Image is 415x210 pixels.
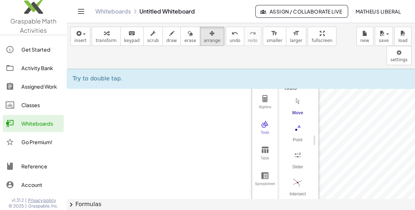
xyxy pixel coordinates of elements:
[3,158,64,175] a: Reference
[379,38,389,43] span: save
[25,198,27,203] span: |
[356,27,373,46] button: new
[73,75,123,82] span: Try to double tap.
[180,27,200,46] button: erase
[75,6,87,17] button: Toggle navigation
[3,96,64,114] a: Classes
[254,131,276,141] div: Tools
[394,27,411,46] button: load
[12,198,24,203] span: v1.31.2
[271,29,278,38] i: format_size
[390,57,408,62] span: settings
[254,105,276,115] div: Algebra
[3,41,64,58] a: Get Started
[21,119,61,128] div: Whiteboards
[70,27,90,46] button: insert
[244,27,261,46] button: redoredo
[387,46,411,65] button: settings
[21,138,61,146] div: Go Premium!
[28,198,58,203] a: Privacy policy
[283,191,312,201] div: Intersect
[21,162,61,170] div: Reference
[3,78,64,95] a: Assigned Work
[9,203,24,209] span: © 2025
[124,38,140,43] span: keypad
[166,38,177,43] span: draw
[143,27,163,46] button: scrub
[21,101,61,109] div: Classes
[267,38,282,43] span: smaller
[230,38,240,43] span: undo
[96,38,117,43] span: transform
[226,27,244,46] button: undoundo
[92,27,121,46] button: transform
[21,64,61,72] div: Activity Bank
[120,27,144,46] button: keyboardkeypad
[290,38,302,43] span: larger
[360,38,369,43] span: new
[350,5,406,18] button: Matheus Liberal
[293,29,299,38] i: format_size
[3,59,64,77] a: Activity Bank
[254,156,276,166] div: Table
[147,38,159,43] span: scrub
[28,203,58,209] span: Graspable, Inc.
[283,95,312,121] button: Move. Drag or select object
[283,122,312,148] button: Point. Select position or line, function, or curve
[255,5,348,18] button: Assign / Collaborate Live
[254,182,276,192] div: Spreadsheet
[312,38,332,43] span: fullscreen
[204,38,220,43] span: arrange
[21,82,61,91] div: Assigned Work
[10,17,57,34] span: Graspable Math Activities
[163,27,181,46] button: draw
[283,176,312,202] button: Intersect. Select intersection or two objects successively
[67,199,415,210] button: chevron_rightFormulas
[398,38,408,43] span: load
[283,110,312,120] div: Move
[25,203,27,209] span: |
[283,149,312,175] button: Slider. Select position
[3,115,64,132] a: Whiteboards
[261,8,342,15] span: Assign / Collaborate Live
[308,27,336,46] button: fullscreen
[355,8,401,15] span: Matheus Liberal
[283,164,312,174] div: Slider
[67,200,75,209] span: chevron_right
[263,27,286,46] button: format_sizesmaller
[232,29,238,38] i: undo
[128,29,135,38] i: keyboard
[248,38,257,43] span: redo
[184,38,196,43] span: erase
[249,29,256,38] i: redo
[21,45,61,54] div: Get Started
[200,27,224,46] button: arrange
[286,27,306,46] button: format_sizelarger
[21,180,61,189] div: Account
[95,8,131,15] a: Whiteboards
[3,176,64,193] a: Account
[283,137,312,147] div: Point
[74,38,86,43] span: insert
[375,27,393,46] button: save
